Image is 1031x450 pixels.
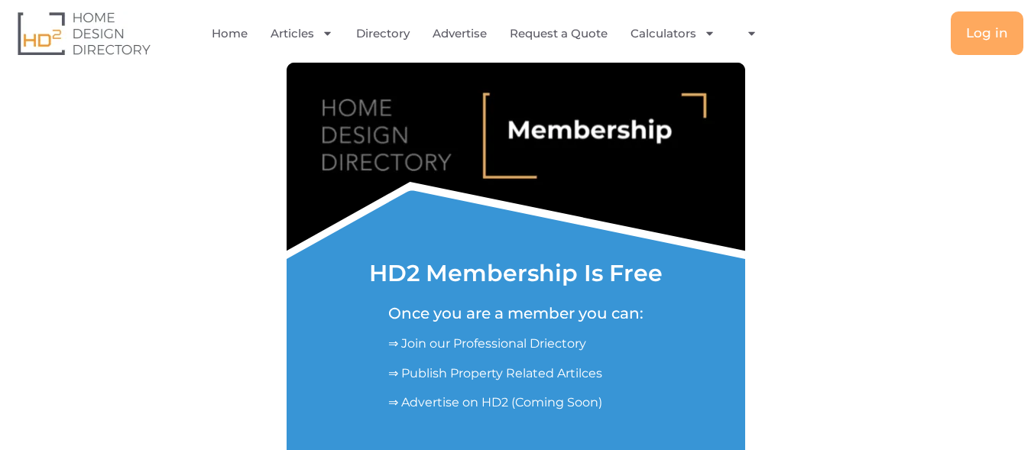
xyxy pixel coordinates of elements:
p: ⇒ Publish Property Related Artilces [388,364,644,383]
nav: Menu [211,16,770,51]
p: ⇒ Join our Professional Driectory [388,335,644,353]
h5: Once you are a member you can: [388,304,644,322]
a: Request a Quote [510,16,608,51]
a: Articles [271,16,333,51]
a: Advertise [433,16,487,51]
a: Calculators [631,16,715,51]
h1: HD2 Membership Is Free [369,262,663,285]
p: ⇒ Advertise on HD2 (Coming Soon) [388,393,644,412]
a: Log in [951,11,1023,55]
a: Directory [356,16,410,51]
a: Home [212,16,248,51]
span: Log in [966,27,1008,40]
